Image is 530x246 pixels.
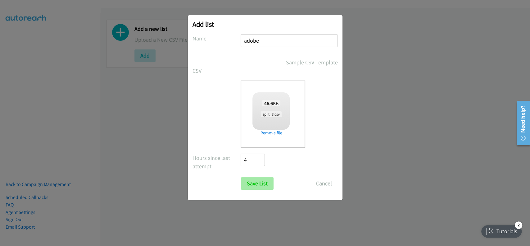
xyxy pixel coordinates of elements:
[193,67,241,75] label: CSV
[262,100,280,106] span: KB
[193,154,241,170] label: Hours since last attempt
[193,20,338,29] h2: Add list
[252,130,290,136] a: Remove file
[193,34,241,43] label: Name
[264,100,273,106] strong: 46.6
[241,177,274,190] input: Save List
[512,98,530,148] iframe: Resource Center
[478,219,525,241] iframe: Checklist
[310,177,338,190] button: Cancel
[261,111,282,117] span: split_3.csv
[286,58,338,67] a: Sample CSV Template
